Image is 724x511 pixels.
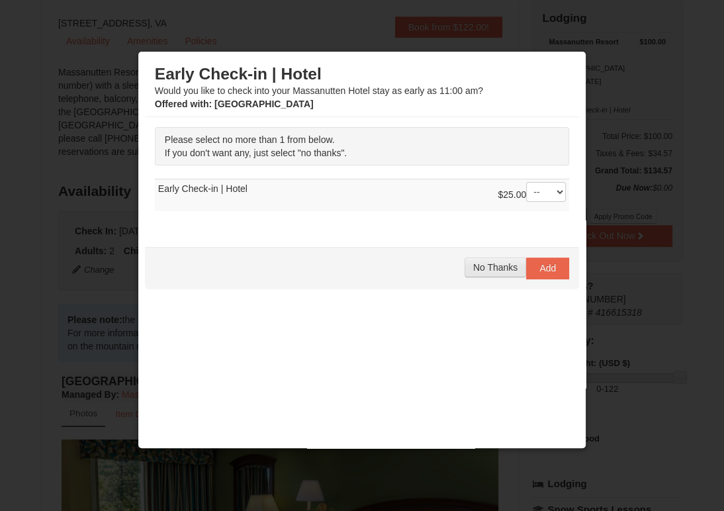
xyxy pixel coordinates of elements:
span: No Thanks [473,262,518,273]
span: Please select no more than 1 from below. [165,134,335,145]
button: Add [526,257,569,279]
td: Early Check-in | Hotel [155,179,569,212]
div: Would you like to check into your Massanutten Hotel stay as early as 11:00 am? [155,64,569,111]
span: Add [539,263,556,273]
strong: : [GEOGRAPHIC_DATA] [155,99,314,109]
h3: Early Check-in | Hotel [155,64,569,84]
span: Offered with [155,99,209,109]
span: If you don't want any, just select "no thanks". [165,148,347,158]
div: $25.00 [498,182,566,209]
button: No Thanks [465,257,526,277]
